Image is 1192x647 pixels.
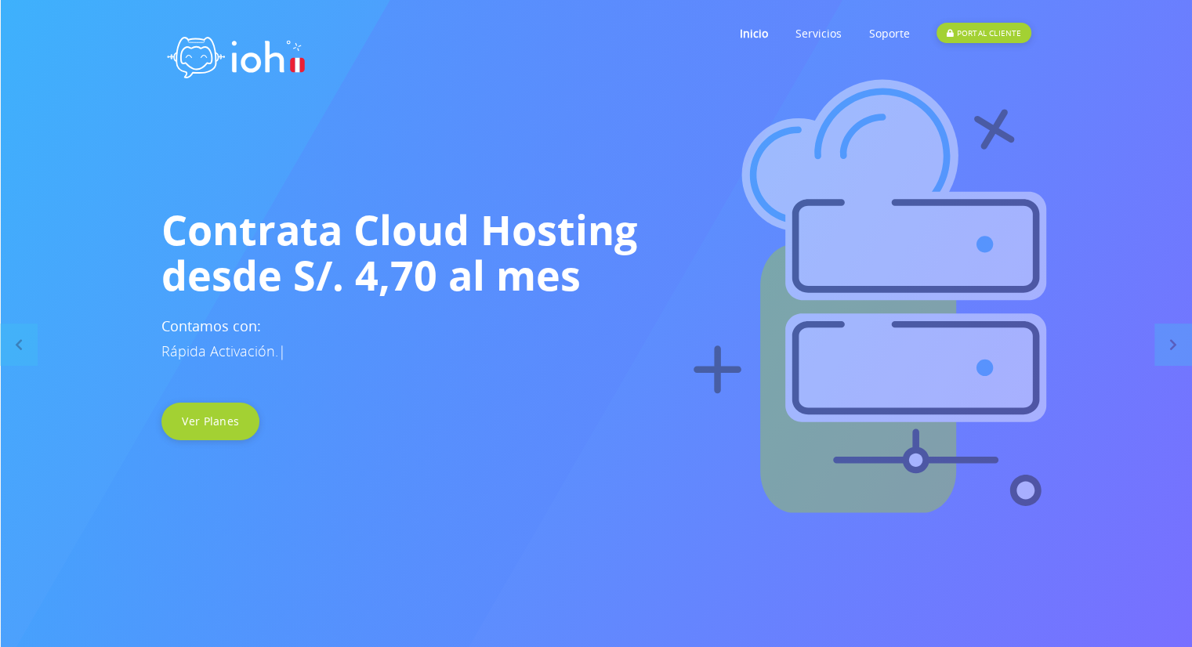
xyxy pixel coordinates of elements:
span: | [278,342,286,360]
a: Inicio [739,2,767,64]
img: logo ioh [161,20,310,89]
div: PORTAL CLIENTE [937,23,1031,43]
a: PORTAL CLIENTE [937,2,1031,64]
a: Servicios [795,2,841,64]
a: Ver Planes [161,403,259,440]
h1: Contrata Cloud Hosting desde S/. 4,70 al mes [161,207,1031,298]
h3: Contamos con: [161,313,1031,363]
span: Rápida Activación. [161,342,278,360]
a: Soporte [868,2,909,64]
